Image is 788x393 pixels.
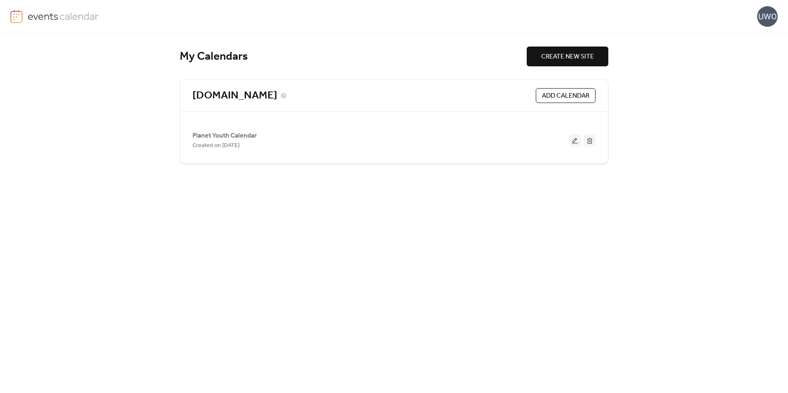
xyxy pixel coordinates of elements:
a: Planet Youth Calendar [192,133,257,138]
button: ADD CALENDAR [536,88,596,103]
span: Planet Youth Calendar [192,131,257,141]
span: ADD CALENDAR [542,91,589,101]
a: [DOMAIN_NAME] [192,89,277,103]
span: CREATE NEW SITE [541,52,594,62]
img: logo [10,10,23,23]
button: CREATE NEW SITE [527,47,608,66]
div: My Calendars [180,49,527,64]
img: logo-type [28,10,99,22]
span: Created on [DATE] [192,141,239,151]
div: UWO [757,6,778,27]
